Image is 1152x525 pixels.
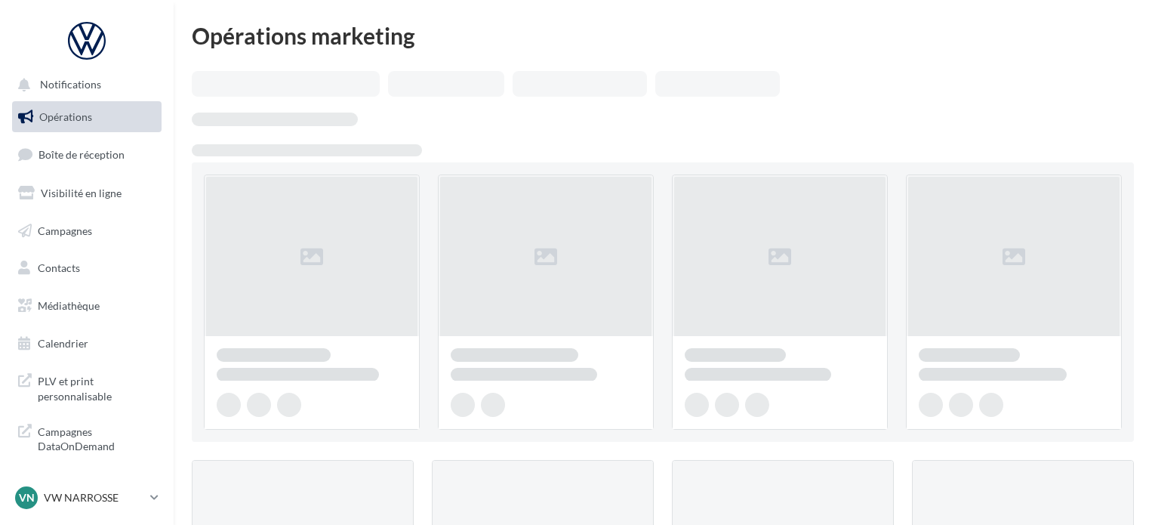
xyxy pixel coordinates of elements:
[9,328,165,360] a: Calendrier
[41,187,122,199] span: Visibilité en ligne
[38,337,88,350] span: Calendrier
[9,252,165,284] a: Contacts
[9,101,165,133] a: Opérations
[19,490,35,505] span: VN
[9,138,165,171] a: Boîte de réception
[38,224,92,236] span: Campagnes
[192,24,1134,47] div: Opérations marketing
[38,422,156,454] span: Campagnes DataOnDemand
[38,371,156,403] span: PLV et print personnalisable
[9,178,165,209] a: Visibilité en ligne
[12,483,162,512] a: VN VW NARROSSE
[40,79,101,91] span: Notifications
[9,215,165,247] a: Campagnes
[38,299,100,312] span: Médiathèque
[38,261,80,274] span: Contacts
[39,110,92,123] span: Opérations
[9,290,165,322] a: Médiathèque
[9,365,165,409] a: PLV et print personnalisable
[9,415,165,460] a: Campagnes DataOnDemand
[39,148,125,161] span: Boîte de réception
[44,490,144,505] p: VW NARROSSE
